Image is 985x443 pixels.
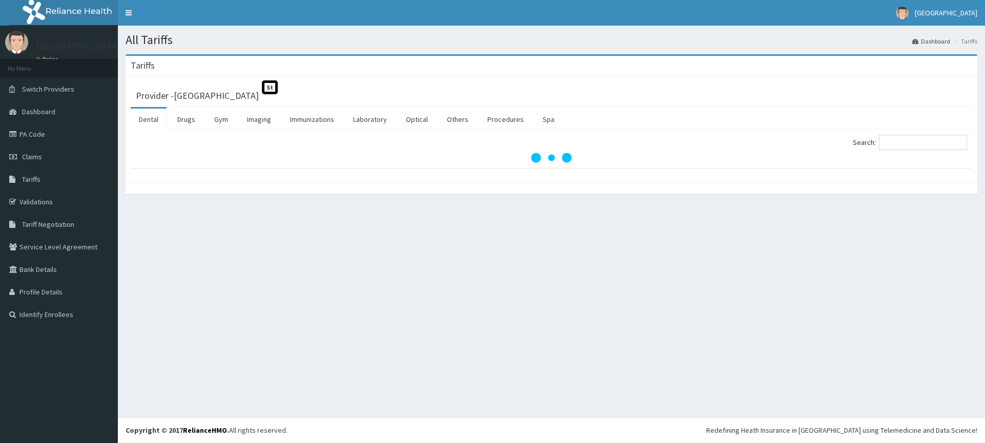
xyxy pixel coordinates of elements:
[5,31,28,54] img: User Image
[706,425,977,435] div: Redefining Heath Insurance in [GEOGRAPHIC_DATA] using Telemedicine and Data Science!
[36,41,120,51] p: [GEOGRAPHIC_DATA]
[126,33,977,47] h1: All Tariffs
[535,109,563,130] a: Spa
[879,135,967,150] input: Search:
[853,135,967,150] label: Search:
[22,175,40,184] span: Tariffs
[169,109,203,130] a: Drugs
[131,109,167,130] a: Dental
[262,80,278,94] span: St
[398,109,436,130] a: Optical
[183,426,227,435] a: RelianceHMO
[131,61,155,70] h3: Tariffs
[896,7,909,19] img: User Image
[912,37,950,46] a: Dashboard
[345,109,395,130] a: Laboratory
[915,8,977,17] span: [GEOGRAPHIC_DATA]
[206,109,236,130] a: Gym
[118,417,985,443] footer: All rights reserved.
[36,56,60,63] a: Online
[22,85,74,94] span: Switch Providers
[22,107,55,116] span: Dashboard
[22,220,74,229] span: Tariff Negotiation
[531,137,572,178] svg: audio-loading
[282,109,342,130] a: Immunizations
[239,109,279,130] a: Imaging
[136,91,259,100] h3: Provider - [GEOGRAPHIC_DATA]
[951,37,977,46] li: Tariffs
[439,109,477,130] a: Others
[126,426,229,435] strong: Copyright © 2017 .
[22,152,42,161] span: Claims
[479,109,532,130] a: Procedures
